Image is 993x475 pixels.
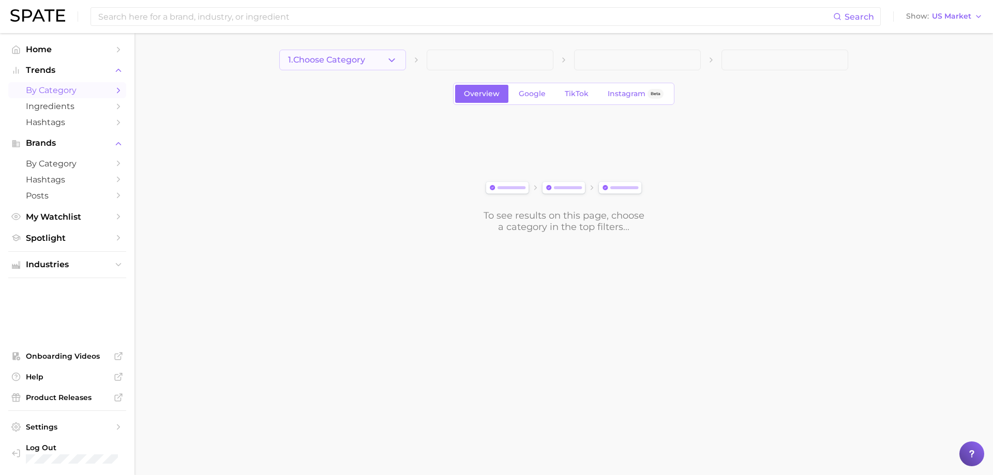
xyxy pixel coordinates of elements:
div: To see results on this page, choose a category in the top filters... [483,210,645,233]
button: Brands [8,135,126,151]
span: Show [906,13,929,19]
a: Overview [455,85,508,103]
input: Search here for a brand, industry, or ingredient [97,8,833,25]
a: Hashtags [8,114,126,130]
span: Overview [464,89,500,98]
a: Onboarding Videos [8,348,126,364]
button: 1.Choose Category [279,50,406,70]
img: svg%3e [483,179,645,197]
a: Home [8,41,126,57]
span: Help [26,372,109,381]
a: Help [8,369,126,385]
span: Posts [26,191,109,201]
span: Settings [26,422,109,432]
a: by Category [8,82,126,98]
a: InstagramBeta [599,85,672,103]
span: Brands [26,139,109,148]
a: Hashtags [8,172,126,188]
span: by Category [26,159,109,168]
span: Hashtags [26,117,109,127]
span: Instagram [608,89,645,98]
a: Posts [8,188,126,204]
a: Settings [8,419,126,435]
button: Industries [8,257,126,272]
a: Spotlight [8,230,126,246]
a: Product Releases [8,390,126,405]
span: Search [845,12,874,22]
a: Log out. Currently logged in with e-mail alyssa.bull@iovate.com. [8,440,126,467]
span: Trends [26,66,109,75]
a: TikTok [556,85,597,103]
span: Industries [26,260,109,269]
a: Ingredients [8,98,126,114]
span: by Category [26,85,109,95]
button: ShowUS Market [904,10,985,23]
button: Trends [8,63,126,78]
span: Ingredients [26,101,109,111]
span: Log Out [26,443,118,452]
span: Home [26,44,109,54]
span: TikTok [565,89,589,98]
a: Google [510,85,554,103]
span: Google [519,89,546,98]
span: Spotlight [26,233,109,243]
img: SPATE [10,9,65,22]
span: Hashtags [26,175,109,185]
span: Product Releases [26,393,109,402]
span: My Watchlist [26,212,109,222]
span: Beta [651,89,660,98]
span: 1. Choose Category [288,55,365,65]
a: by Category [8,156,126,172]
span: US Market [932,13,971,19]
span: Onboarding Videos [26,351,109,361]
a: My Watchlist [8,209,126,225]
